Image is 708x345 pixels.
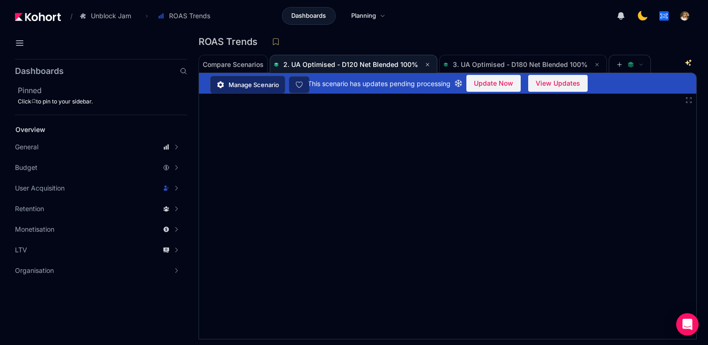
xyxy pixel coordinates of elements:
button: ROAS Trends [153,8,220,24]
span: › [144,12,150,20]
div: Click to pin to your sidebar. [18,98,187,105]
a: Overview [12,123,171,137]
span: Update Now [474,76,513,90]
div: Open Intercom Messenger [676,313,699,336]
span: This scenario has updates pending processing [308,79,450,88]
span: 2. UA Optimised - D120 Net Blended 100% [283,60,418,68]
span: Overview [15,125,45,133]
span: View Updates [536,76,580,90]
a: Manage Scenario [210,76,285,94]
span: Unblock Jam [91,11,131,21]
button: Fullscreen [685,96,693,104]
span: Organisation [15,266,54,275]
span: Planning [351,11,376,21]
a: Planning [341,7,395,25]
span: Retention [15,204,44,213]
span: ROAS Trends [169,11,210,21]
span: Budget [15,163,37,172]
span: Monetisation [15,225,54,234]
h3: ROAS Trends [199,37,263,46]
h2: Pinned [18,85,187,96]
span: LTV [15,245,27,255]
button: Update Now [466,75,521,92]
h2: Dashboards [15,67,64,75]
img: Kohort logo [15,13,61,21]
a: Dashboards [282,7,336,25]
span: General [15,142,38,152]
span: User Acquisition [15,184,65,193]
button: Unblock Jam [74,8,141,24]
span: 3. UA Optimised - D180 Net Blended 100% [453,60,588,68]
button: View Updates [528,75,588,92]
span: / [63,11,73,21]
span: Compare Scenarios [203,61,264,68]
span: Dashboards [291,11,326,21]
span: Manage Scenario [229,80,279,89]
img: logo_tapnation_logo_20240723112628242335.jpg [659,11,669,21]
